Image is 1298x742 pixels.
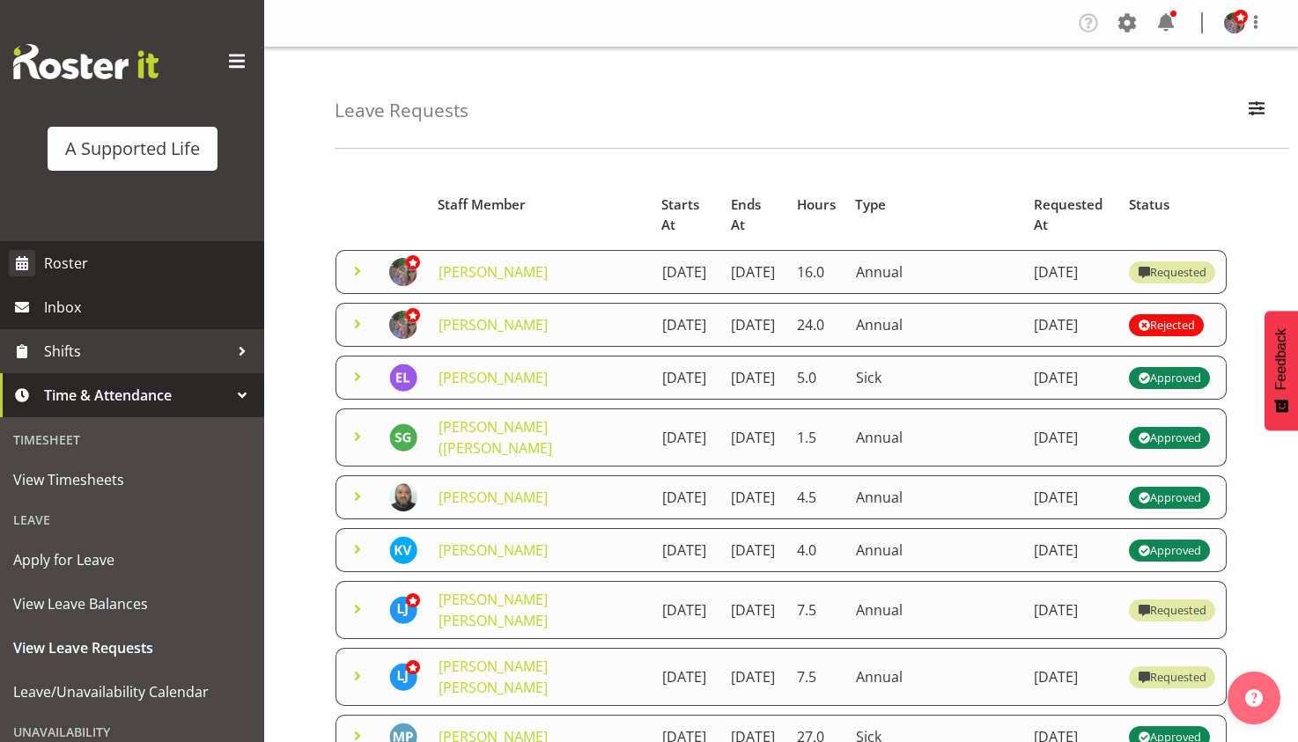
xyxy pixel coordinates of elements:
img: rebecca-batesb34ca9c4cab83ab085f7a62cef5c7591.png [1224,12,1245,33]
td: [DATE] [1023,408,1118,467]
td: [DATE] [720,528,786,572]
td: 4.0 [786,528,845,572]
td: [DATE] [1023,528,1118,572]
div: Approved [1138,540,1201,561]
td: [DATE] [652,250,720,294]
td: [DATE] [652,648,720,706]
a: [PERSON_NAME] [PERSON_NAME] [439,590,548,630]
div: Approved [1138,367,1201,388]
td: 7.5 [786,648,845,706]
td: [DATE] [652,528,720,572]
td: 1.5 [786,408,845,467]
a: Leave/Unavailability Calendar [4,670,260,714]
span: Inbox [44,294,255,320]
td: [DATE] [1023,475,1118,519]
img: elise-loh5844.jpg [389,364,417,392]
td: [DATE] [652,408,720,467]
td: Sick [845,356,1023,400]
img: linda-jade-johnston8788.jpg [389,596,417,624]
td: [DATE] [1023,648,1118,706]
img: help-xxl-2.png [1245,689,1263,707]
img: steph-girsberger8403.jpg [389,423,417,452]
td: Annual [845,581,1023,639]
div: Requested [1138,666,1206,687]
div: Approved [1138,487,1201,508]
td: [DATE] [1023,581,1118,639]
span: Ends At [731,195,777,235]
span: Requested At [1034,195,1109,235]
img: kat-veugelers11565.jpg [389,536,417,564]
a: View Leave Requests [4,626,260,670]
td: 24.0 [786,303,845,347]
span: Apply for Leave [13,547,251,573]
button: Feedback - Show survey [1265,311,1298,430]
td: Annual [845,528,1023,572]
td: [DATE] [720,648,786,706]
div: Timesheet [4,422,260,458]
div: Requested [1138,261,1206,283]
span: Hours [797,195,836,215]
img: linda-jade-johnston8788.jpg [389,663,417,691]
td: Annual [845,303,1023,347]
td: [DATE] [652,475,720,519]
a: [PERSON_NAME] [439,315,548,334]
div: A Supported Life [65,136,200,162]
span: Shifts [44,338,229,364]
span: Starts At [661,195,711,235]
td: [DATE] [720,408,786,467]
td: [DATE] [1023,303,1118,347]
span: Leave/Unavailability Calendar [13,679,251,705]
span: View Leave Requests [13,635,251,661]
td: [DATE] [652,356,720,400]
span: Type [855,195,886,215]
span: Status [1129,195,1169,215]
span: View Timesheets [13,467,251,493]
td: [DATE] [652,303,720,347]
td: 16.0 [786,250,845,294]
td: [DATE] [720,475,786,519]
td: [DATE] [720,250,786,294]
span: Staff Member [438,195,526,215]
div: Approved [1138,427,1201,448]
span: Roster [44,250,255,276]
a: [PERSON_NAME] [439,368,548,387]
td: Annual [845,648,1023,706]
a: [PERSON_NAME] [PERSON_NAME] [439,657,548,697]
button: Filter Employees [1238,92,1275,130]
h4: Leave Requests [335,100,468,121]
a: [PERSON_NAME] [439,540,548,560]
td: 7.5 [786,581,845,639]
a: [PERSON_NAME] [439,488,548,507]
td: [DATE] [1023,356,1118,400]
div: Requested [1138,599,1206,621]
td: [DATE] [1023,250,1118,294]
a: [PERSON_NAME] [439,262,548,282]
td: Annual [845,475,1023,519]
td: 5.0 [786,356,845,400]
a: [PERSON_NAME] ([PERSON_NAME] [439,417,552,458]
td: Annual [845,250,1023,294]
td: [DATE] [720,581,786,639]
span: Feedback [1273,328,1289,390]
img: rebecca-batesb34ca9c4cab83ab085f7a62cef5c7591.png [389,311,417,339]
img: tim-siakibda5a4cd2f25ec14557f85213672d093.png [389,483,417,511]
a: Apply for Leave [4,538,260,582]
div: Leave [4,502,260,538]
td: Annual [845,408,1023,467]
img: Rosterit website logo [13,44,159,79]
td: 4.5 [786,475,845,519]
div: Rejected [1138,314,1195,335]
img: rebecca-batesb34ca9c4cab83ab085f7a62cef5c7591.png [389,258,417,286]
a: View Timesheets [4,458,260,502]
span: View Leave Balances [13,591,251,617]
a: View Leave Balances [4,582,260,626]
td: [DATE] [720,303,786,347]
td: [DATE] [720,356,786,400]
td: [DATE] [652,581,720,639]
span: Time & Attendance [44,382,229,408]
